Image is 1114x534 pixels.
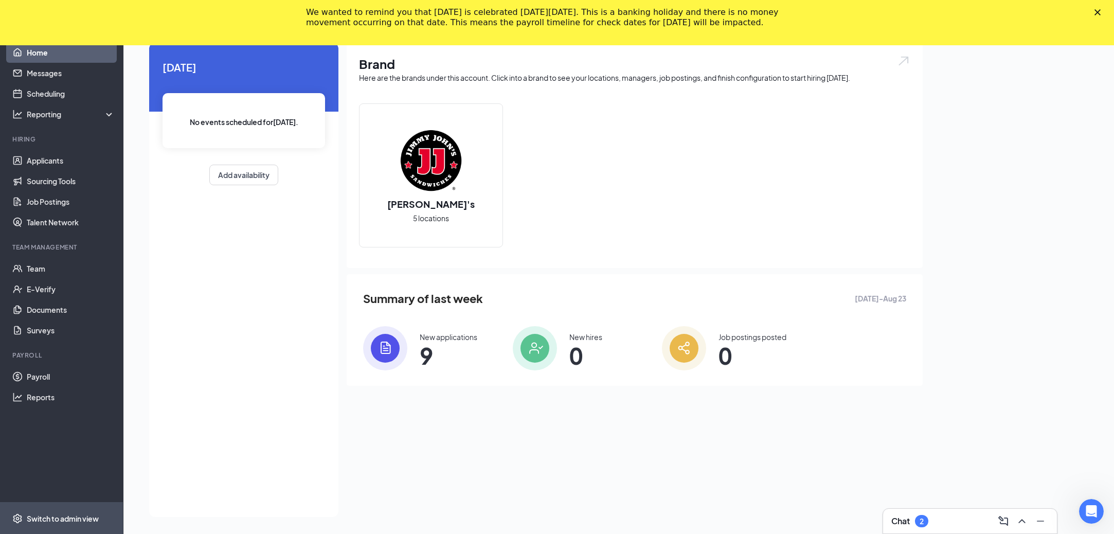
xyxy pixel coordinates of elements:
button: ChevronUp [1014,513,1030,529]
img: icon [513,326,557,370]
div: Here are the brands under this account. Click into a brand to see your locations, managers, job p... [359,73,910,83]
span: [DATE] - Aug 23 [855,293,906,304]
span: Summary of last week [363,290,483,308]
div: Team Management [12,243,113,252]
div: Hiring [12,135,113,144]
img: icon [363,326,407,370]
span: 0 [718,346,786,365]
div: 2 [920,517,924,526]
div: New hires [569,332,602,342]
a: E-Verify [27,279,115,299]
a: Documents [27,299,115,320]
button: Add availability [209,165,278,185]
a: Talent Network [27,212,115,233]
svg: ComposeMessage [997,515,1010,527]
span: No events scheduled for [DATE] . [190,116,298,128]
div: Switch to admin view [27,513,99,524]
a: Messages [27,63,115,83]
img: Jimmy John's [398,128,464,193]
h1: Brand [359,55,910,73]
a: Team [27,258,115,279]
a: Home [27,42,115,63]
span: [DATE] [163,59,325,75]
svg: Settings [12,513,23,524]
svg: Analysis [12,109,23,119]
div: Job postings posted [718,332,786,342]
a: Scheduling [27,83,115,104]
a: Job Postings [27,191,115,212]
a: Reports [27,387,115,407]
div: New applications [420,332,477,342]
a: Surveys [27,320,115,341]
span: 0 [569,346,602,365]
button: ComposeMessage [995,513,1012,529]
img: icon [662,326,706,370]
a: Payroll [27,366,115,387]
a: Sourcing Tools [27,171,115,191]
div: Reporting [27,109,115,119]
span: 5 locations [413,212,449,224]
a: Applicants [27,150,115,171]
svg: Minimize [1034,515,1047,527]
div: Close [1094,9,1105,15]
h2: [PERSON_NAME]'s [377,198,485,210]
span: 9 [420,346,477,365]
img: open.6027fd2a22e1237b5b06.svg [897,55,910,67]
div: Payroll [12,351,113,360]
div: We wanted to remind you that [DATE] is celebrated [DATE][DATE]. This is a banking holiday and the... [306,7,792,28]
button: Minimize [1032,513,1049,529]
h3: Chat [891,515,910,527]
iframe: Intercom live chat [1079,499,1104,524]
svg: ChevronUp [1016,515,1028,527]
